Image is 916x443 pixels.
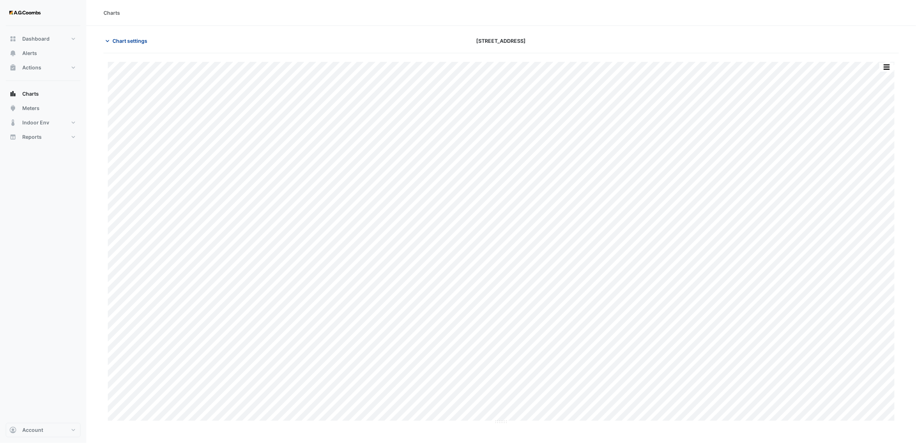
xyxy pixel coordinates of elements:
[22,133,42,141] span: Reports
[9,50,17,57] app-icon: Alerts
[9,90,17,97] app-icon: Charts
[9,119,17,126] app-icon: Indoor Env
[22,426,43,434] span: Account
[22,50,37,57] span: Alerts
[477,37,526,45] span: [STREET_ADDRESS]
[6,423,80,437] button: Account
[6,101,80,115] button: Meters
[6,87,80,101] button: Charts
[879,63,894,72] button: More Options
[6,130,80,144] button: Reports
[6,115,80,130] button: Indoor Env
[6,32,80,46] button: Dashboard
[22,35,50,42] span: Dashboard
[9,6,41,20] img: Company Logo
[9,64,17,71] app-icon: Actions
[9,105,17,112] app-icon: Meters
[103,35,152,47] button: Chart settings
[22,64,41,71] span: Actions
[9,133,17,141] app-icon: Reports
[6,46,80,60] button: Alerts
[22,90,39,97] span: Charts
[22,119,49,126] span: Indoor Env
[103,9,120,17] div: Charts
[9,35,17,42] app-icon: Dashboard
[6,60,80,75] button: Actions
[112,37,147,45] span: Chart settings
[22,105,40,112] span: Meters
